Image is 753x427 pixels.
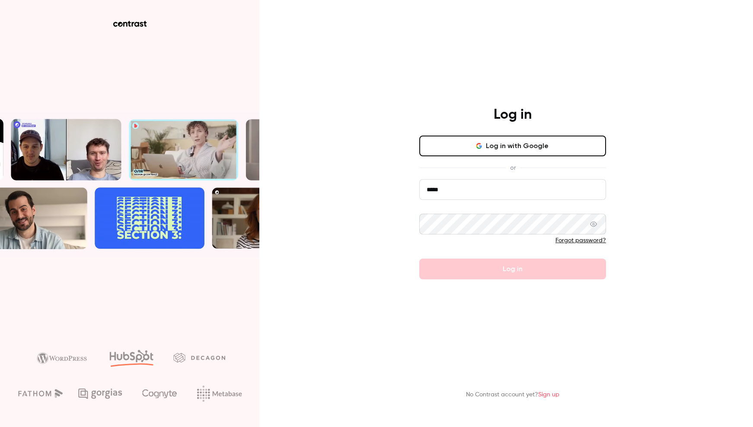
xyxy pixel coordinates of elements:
a: Forgot password? [555,237,606,244]
h4: Log in [494,106,532,123]
a: Sign up [538,392,559,398]
span: or [506,163,520,172]
p: No Contrast account yet? [466,390,559,399]
img: decagon [173,353,225,362]
button: Log in with Google [419,136,606,156]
